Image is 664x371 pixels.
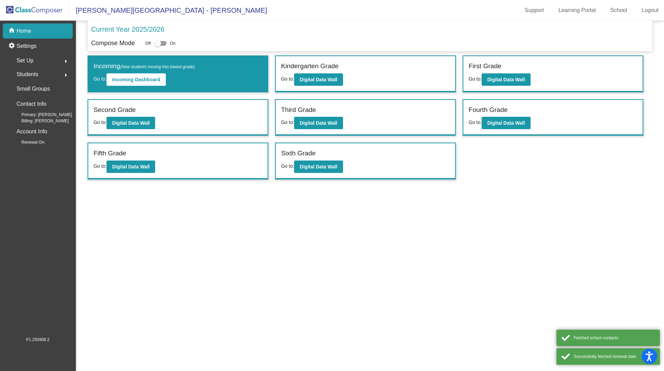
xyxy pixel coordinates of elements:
span: [PERSON_NAME][GEOGRAPHIC_DATA] - [PERSON_NAME] [69,5,267,16]
button: Digital Data Wall [294,73,343,86]
b: Incoming Dashboard [112,77,160,82]
span: Go to: [281,163,294,169]
a: Logout [636,5,664,16]
a: Learning Portal [553,5,602,16]
p: Compose Mode [91,39,135,48]
b: Digital Data Wall [112,120,150,126]
mat-icon: settings [8,42,17,50]
b: Digital Data Wall [300,120,337,126]
a: School [605,5,633,16]
mat-icon: arrow_right [62,57,70,65]
span: Go to: [281,76,294,82]
span: Go to: [469,120,482,125]
b: Digital Data Wall [487,77,525,82]
label: First Grade [469,61,501,71]
span: Go to: [281,120,294,125]
p: Contact Info [17,99,46,109]
label: Fourth Grade [469,105,507,115]
button: Digital Data Wall [294,161,343,173]
p: Account Info [17,127,47,136]
button: Incoming Dashboard [107,73,165,86]
button: Digital Data Wall [107,161,155,173]
span: Set Up [17,56,33,65]
span: Renewal On: [10,139,45,145]
span: Primary: [PERSON_NAME] [10,112,72,118]
b: Digital Data Wall [300,164,337,169]
p: Small Groups [17,84,50,94]
button: Digital Data Wall [482,117,530,129]
label: Incoming [93,61,195,71]
span: On [170,40,175,47]
div: Successfully fetched renewal date [574,353,655,360]
span: (New students moving into lowest grade) [120,64,195,69]
span: Go to: [93,76,107,82]
b: Digital Data Wall [487,120,525,126]
label: Fifth Grade [93,148,126,158]
p: Current Year 2025/2026 [91,24,164,34]
b: Digital Data Wall [300,77,337,82]
p: Settings [17,42,37,50]
span: Go to: [469,76,482,82]
b: Digital Data Wall [112,164,150,169]
button: Digital Data Wall [294,117,343,129]
button: Digital Data Wall [482,73,530,86]
mat-icon: home [8,27,17,35]
span: Billing: [PERSON_NAME] [10,118,69,124]
span: Go to: [93,120,107,125]
span: Go to: [93,163,107,169]
div: Fetched school contacts [574,335,655,341]
label: Kindergarten Grade [281,61,339,71]
mat-icon: arrow_right [62,71,70,79]
label: Sixth Grade [281,148,315,158]
button: Digital Data Wall [107,117,155,129]
a: Support [519,5,550,16]
span: Off [145,40,151,47]
label: Second Grade [93,105,136,115]
label: Third Grade [281,105,316,115]
span: Students [17,70,38,79]
p: Home [17,27,31,35]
